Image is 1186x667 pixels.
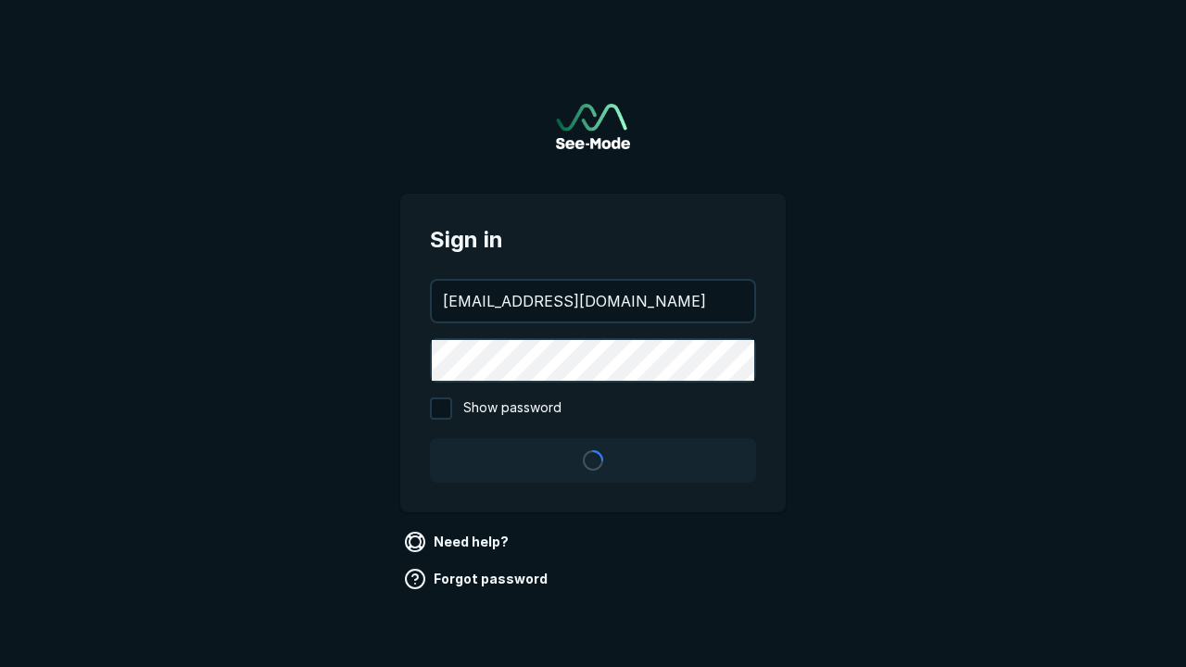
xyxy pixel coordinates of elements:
input: your@email.com [432,281,754,321]
img: See-Mode Logo [556,104,630,149]
a: Forgot password [400,564,555,594]
span: Show password [463,397,561,420]
a: Need help? [400,527,516,557]
a: Go to sign in [556,104,630,149]
span: Sign in [430,223,756,257]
